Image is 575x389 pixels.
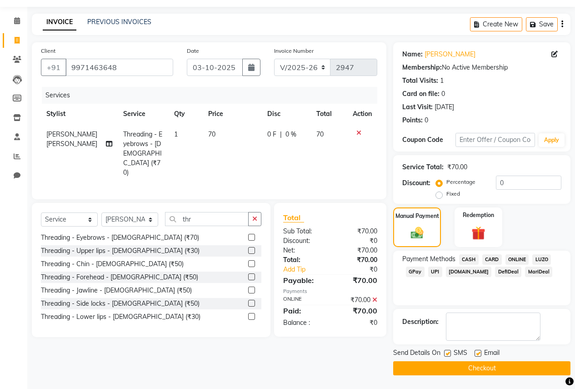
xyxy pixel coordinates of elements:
[505,254,529,265] span: ONLINE
[276,236,330,246] div: Discount:
[330,305,384,316] div: ₹70.00
[330,236,384,246] div: ₹0
[459,254,479,265] span: CASH
[41,312,200,322] div: Threading - Lower lips - [DEMOGRAPHIC_DATA] (₹30)
[118,104,169,124] th: Service
[41,59,66,76] button: +91
[402,50,423,59] div: Name:
[446,190,460,198] label: Fixed
[526,17,558,31] button: Save
[402,76,438,86] div: Total Visits:
[330,255,384,265] div: ₹70.00
[43,14,76,30] a: INVOICE
[446,267,492,277] span: [DOMAIN_NAME]
[330,227,384,236] div: ₹70.00
[402,178,430,188] div: Discount:
[41,273,198,282] div: Threading - Forehead - [DEMOGRAPHIC_DATA] (₹50)
[169,104,203,124] th: Qty
[276,295,330,305] div: ONLINE
[532,254,551,265] span: LUZO
[484,348,500,359] span: Email
[425,50,475,59] a: [PERSON_NAME]
[393,348,440,359] span: Send Details On
[339,265,384,274] div: ₹0
[276,265,339,274] a: Add Tip
[482,254,502,265] span: CARD
[470,17,522,31] button: Create New
[402,63,561,72] div: No Active Membership
[208,130,215,138] span: 70
[311,104,347,124] th: Total
[402,102,433,112] div: Last Visit:
[330,246,384,255] div: ₹70.00
[276,275,330,286] div: Payable:
[283,288,377,295] div: Payments
[276,255,330,265] div: Total:
[280,130,282,139] span: |
[402,254,455,264] span: Payment Methods
[65,59,173,76] input: Search by Name/Mobile/Email/Code
[187,47,199,55] label: Date
[41,286,192,295] div: Threading - Jawline - [DEMOGRAPHIC_DATA] (₹50)
[123,130,162,177] span: Threading - Eyebrows - [DEMOGRAPHIC_DATA] (₹70)
[441,89,445,99] div: 0
[330,318,384,328] div: ₹0
[402,135,455,145] div: Coupon Code
[41,259,184,269] div: Threading - Chin - [DEMOGRAPHIC_DATA] (₹50)
[428,267,442,277] span: UPI
[347,104,377,124] th: Action
[174,130,178,138] span: 1
[276,246,330,255] div: Net:
[41,233,199,242] div: Threading - Eyebrows - [DEMOGRAPHIC_DATA] (₹70)
[285,130,296,139] span: 0 %
[463,211,494,219] label: Redemption
[165,212,249,226] input: Search or Scan
[539,133,565,147] button: Apply
[425,116,428,125] div: 0
[283,213,304,222] span: Total
[41,246,200,256] div: Threading - Upper lips - [DEMOGRAPHIC_DATA] (₹30)
[454,348,467,359] span: SMS
[41,299,200,308] div: Threading - Side locks - [DEMOGRAPHIC_DATA] (₹50)
[393,361,570,375] button: Checkout
[274,47,314,55] label: Invoice Number
[316,130,324,138] span: 70
[402,162,444,172] div: Service Total:
[402,63,442,72] div: Membership:
[525,267,552,277] span: MariDeal
[276,227,330,236] div: Sub Total:
[262,104,311,124] th: Disc
[87,18,151,26] a: PREVIOUS INVOICES
[402,116,423,125] div: Points:
[330,295,384,305] div: ₹70.00
[41,47,55,55] label: Client
[276,305,330,316] div: Paid:
[467,225,490,242] img: _gift.svg
[446,178,475,186] label: Percentage
[406,267,425,277] span: GPay
[46,130,97,148] span: [PERSON_NAME] [PERSON_NAME]
[455,133,535,147] input: Enter Offer / Coupon Code
[203,104,262,124] th: Price
[42,87,384,104] div: Services
[402,89,440,99] div: Card on file:
[41,104,118,124] th: Stylist
[267,130,276,139] span: 0 F
[435,102,454,112] div: [DATE]
[495,267,521,277] span: DefiDeal
[440,76,444,86] div: 1
[447,162,467,172] div: ₹70.00
[276,318,330,328] div: Balance :
[330,275,384,286] div: ₹70.00
[395,212,439,220] label: Manual Payment
[402,317,439,327] div: Description:
[407,226,428,240] img: _cash.svg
